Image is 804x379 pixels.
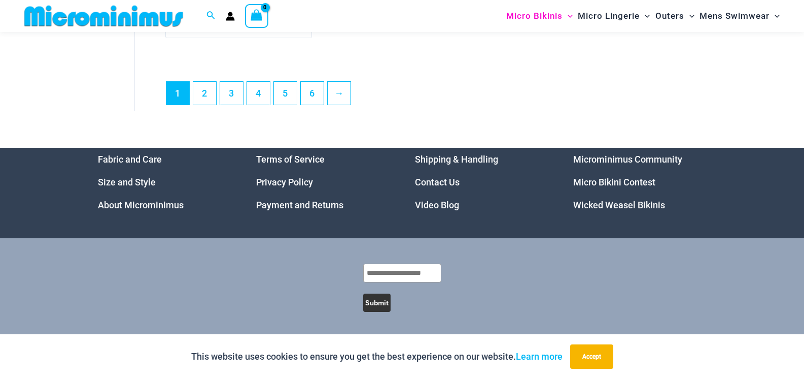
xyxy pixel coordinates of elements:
[697,3,782,29] a: Mens SwimwearMenu ToggleMenu Toggle
[573,154,682,165] a: Microminimus Community
[415,148,548,216] nav: Menu
[206,10,216,22] a: Search icon link
[247,82,270,105] a: Page 4
[256,148,390,216] aside: Footer Widget 2
[575,3,652,29] a: Micro LingerieMenu ToggleMenu Toggle
[20,5,187,27] img: MM SHOP LOGO FLAT
[415,154,498,165] a: Shipping & Handling
[193,82,216,105] a: Page 2
[256,200,343,210] a: Payment and Returns
[578,3,640,29] span: Micro Lingerie
[274,82,297,105] a: Page 5
[363,294,391,312] button: Submit
[640,3,650,29] span: Menu Toggle
[700,3,770,29] span: Mens Swimwear
[415,177,460,187] a: Contact Us
[655,3,684,29] span: Outers
[415,200,459,210] a: Video Blog
[504,3,575,29] a: Micro BikinisMenu ToggleMenu Toggle
[98,200,184,210] a: About Microminimus
[502,2,784,30] nav: Site Navigation
[301,82,324,105] a: Page 6
[653,3,697,29] a: OutersMenu ToggleMenu Toggle
[415,148,548,216] aside: Footer Widget 3
[506,3,563,29] span: Micro Bikinis
[165,81,783,111] nav: Product Pagination
[256,148,390,216] nav: Menu
[98,148,231,216] aside: Footer Widget 1
[226,12,235,21] a: Account icon link
[98,177,156,187] a: Size and Style
[570,344,613,369] button: Accept
[573,177,655,187] a: Micro Bikini Contest
[220,82,243,105] a: Page 3
[573,148,707,216] aside: Footer Widget 4
[256,177,313,187] a: Privacy Policy
[191,349,563,364] p: This website uses cookies to ensure you get the best experience on our website.
[516,351,563,362] a: Learn more
[573,200,665,210] a: Wicked Weasel Bikinis
[684,3,694,29] span: Menu Toggle
[256,154,325,165] a: Terms of Service
[98,154,162,165] a: Fabric and Care
[328,82,351,105] a: →
[573,148,707,216] nav: Menu
[770,3,780,29] span: Menu Toggle
[563,3,573,29] span: Menu Toggle
[98,148,231,216] nav: Menu
[245,4,268,27] a: View Shopping Cart, empty
[166,82,189,105] span: Page 1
